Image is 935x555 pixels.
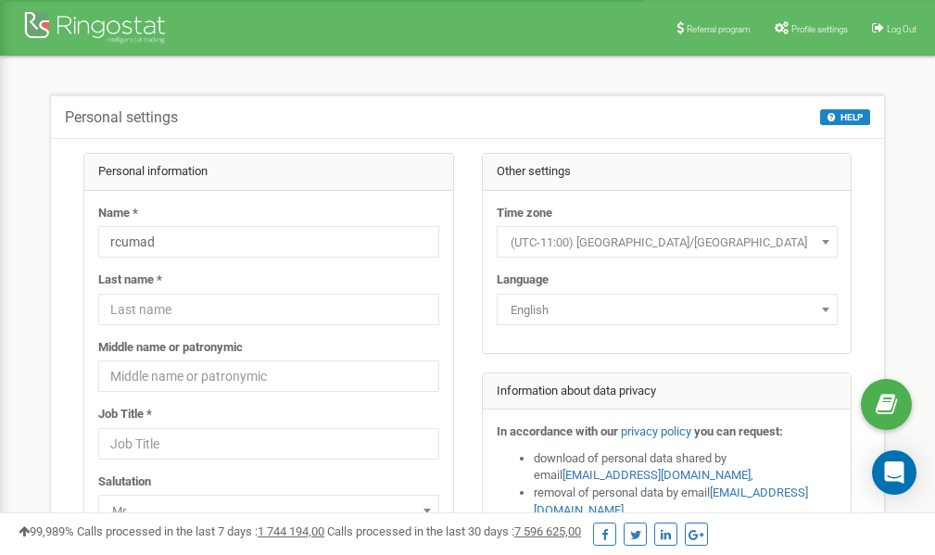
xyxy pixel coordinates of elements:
label: Salutation [98,473,151,491]
span: 99,989% [19,524,74,538]
input: Middle name or patronymic [98,360,439,392]
label: Middle name or patronymic [98,339,243,357]
strong: In accordance with our [497,424,618,438]
span: Calls processed in the last 30 days : [327,524,581,538]
span: Log Out [887,24,916,34]
span: Mr. [98,495,439,526]
span: (UTC-11:00) Pacific/Midway [497,226,838,258]
label: Time zone [497,205,552,222]
div: Personal information [84,154,453,191]
li: removal of personal data by email , [534,485,838,519]
li: download of personal data shared by email , [534,450,838,485]
u: 7 596 625,00 [514,524,581,538]
div: Open Intercom Messenger [872,450,916,495]
div: Other settings [483,154,852,191]
label: Name * [98,205,138,222]
h5: Personal settings [65,109,178,126]
div: Information about data privacy [483,373,852,410]
button: HELP [820,109,870,125]
span: Calls processed in the last 7 days : [77,524,324,538]
input: Name [98,226,439,258]
a: privacy policy [621,424,691,438]
span: English [503,297,831,323]
span: Mr. [105,498,433,524]
u: 1 744 194,00 [258,524,324,538]
span: English [497,294,838,325]
input: Last name [98,294,439,325]
span: (UTC-11:00) Pacific/Midway [503,230,831,256]
span: Referral program [687,24,751,34]
label: Last name * [98,271,162,289]
strong: you can request: [694,424,783,438]
a: [EMAIL_ADDRESS][DOMAIN_NAME] [562,468,751,482]
span: Profile settings [791,24,848,34]
input: Job Title [98,428,439,460]
label: Job Title * [98,406,152,423]
label: Language [497,271,549,289]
